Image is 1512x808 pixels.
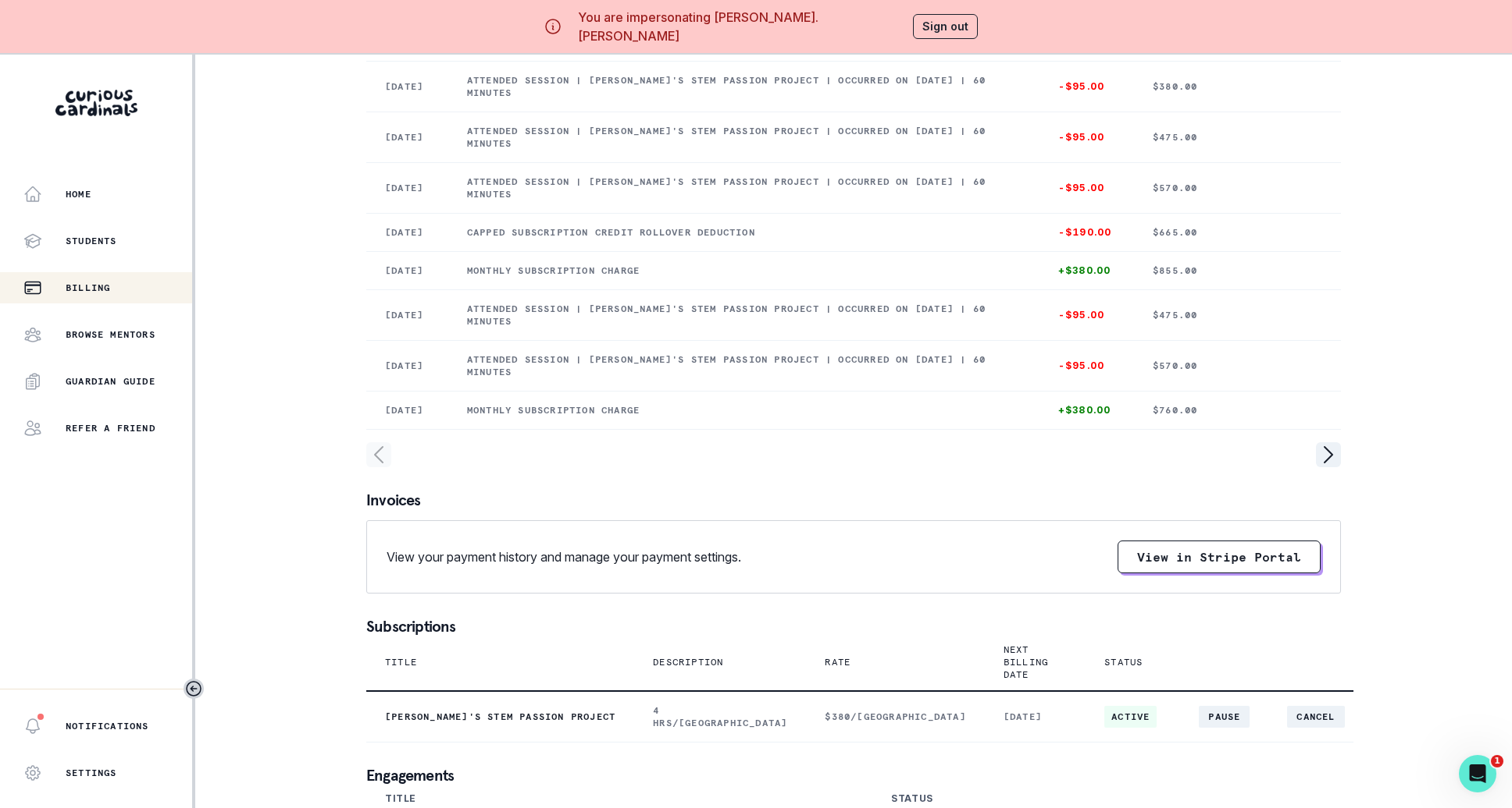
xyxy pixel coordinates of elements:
[385,360,430,372] p: [DATE]
[1287,706,1344,728] button: Cancel
[385,131,430,144] p: [DATE]
[1058,309,1115,321] p: -$95.00
[467,303,1021,328] p: Attended session | [PERSON_NAME]'s STEM Passion Project | Occurred on [DATE] | 60 minutes
[1459,755,1496,792] iframe: Intercom live chat
[467,74,1021,99] p: Attended session | [PERSON_NAME]'s STEM Passion Project | Occurred on [DATE] | 60 minutes
[467,353,1021,378] p: Attended session | [PERSON_NAME]'s STEM Passion Project | Occurred on [DATE] | 60 minutes
[1153,80,1322,93] p: $380.00
[653,704,787,729] p: 4 HRS/[GEOGRAPHIC_DATA]
[385,656,417,668] p: Title
[1199,706,1250,728] button: Pause
[1058,226,1115,239] p: -$190.00
[66,422,155,434] p: Refer a friend
[1316,442,1341,467] svg: page right
[467,264,1021,277] p: Monthly subscription charge
[653,656,723,668] p: Description
[366,492,1341,508] p: Invoices
[387,548,741,566] p: View your payment history and manage your payment settings.
[1153,226,1322,239] p: $665.00
[385,309,430,321] p: [DATE]
[1153,182,1322,194] p: $570.00
[825,711,965,723] p: $380/[GEOGRAPHIC_DATA]
[66,720,149,732] p: Notifications
[366,618,1341,634] p: Subscriptions
[385,80,430,93] p: [DATE]
[891,792,933,805] div: Status
[385,404,430,416] p: [DATE]
[66,282,110,294] p: Billing
[1491,755,1503,767] span: 1
[467,226,1021,239] p: Capped subscription credit rollover deduction
[1058,182,1115,194] p: -$95.00
[467,125,1021,150] p: Attended session | [PERSON_NAME]'s STEM Passion Project | Occurred on [DATE] | 60 minutes
[467,404,1021,416] p: Monthly subscription charge
[385,792,416,805] div: Title
[1153,360,1322,372] p: $570.00
[184,679,204,699] button: Toggle sidebar
[1004,643,1048,681] p: Next Billing Date
[66,375,155,388] p: Guardian Guide
[66,235,117,247] p: Students
[1118,540,1321,573] button: View in Stripe Portal
[1153,131,1322,144] p: $475.00
[1058,264,1115,277] p: +$380.00
[66,328,155,341] p: Browse Mentors
[385,264,430,277] p: [DATE]
[1153,264,1322,277] p: $855.00
[366,442,391,467] svg: page left
[366,767,1341,783] p: Engagements
[578,8,907,45] p: You are impersonating [PERSON_NAME].[PERSON_NAME]
[55,90,137,116] img: Curious Cardinals Logo
[825,656,850,668] p: Rate
[66,188,91,200] p: Home
[66,767,117,779] p: Settings
[385,226,430,239] p: [DATE]
[385,182,430,194] p: [DATE]
[1104,656,1143,668] p: Status
[1104,706,1157,728] span: ACTIVE
[1058,404,1115,416] p: +$380.00
[1004,711,1067,723] p: [DATE]
[1153,309,1322,321] p: $475.00
[1058,80,1115,93] p: -$95.00
[385,711,615,723] p: [PERSON_NAME]'s STEM Passion Project
[913,14,978,39] button: Sign out
[467,175,1021,200] p: Attended session | [PERSON_NAME]'s STEM Passion Project | Occurred on [DATE] | 60 minutes
[1153,404,1322,416] p: $760.00
[1058,360,1115,372] p: -$95.00
[1058,131,1115,144] p: -$95.00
